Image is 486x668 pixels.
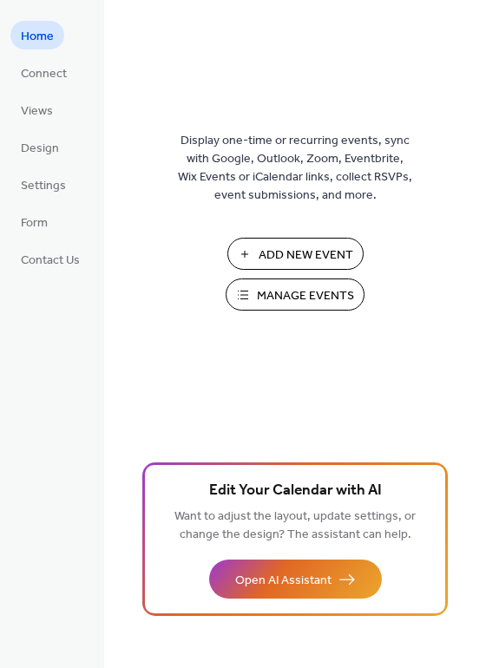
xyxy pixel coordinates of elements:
span: Design [21,140,59,158]
span: Form [21,214,48,232]
span: Edit Your Calendar with AI [209,479,382,503]
button: Add New Event [227,238,364,270]
span: Display one-time or recurring events, sync with Google, Outlook, Zoom, Eventbrite, Wix Events or ... [178,132,412,205]
a: Settings [10,170,76,199]
span: Settings [21,177,66,195]
span: Home [21,28,54,46]
span: Manage Events [257,287,354,305]
a: Form [10,207,58,236]
button: Manage Events [226,278,364,311]
a: Connect [10,58,77,87]
button: Open AI Assistant [209,560,382,599]
a: Home [10,21,64,49]
a: Contact Us [10,245,90,273]
span: Contact Us [21,252,80,270]
span: Views [21,102,53,121]
a: Design [10,133,69,161]
span: Want to adjust the layout, update settings, or change the design? The assistant can help. [174,505,416,547]
a: Views [10,95,63,124]
span: Open AI Assistant [235,572,332,590]
span: Add New Event [259,246,353,265]
span: Connect [21,65,67,83]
